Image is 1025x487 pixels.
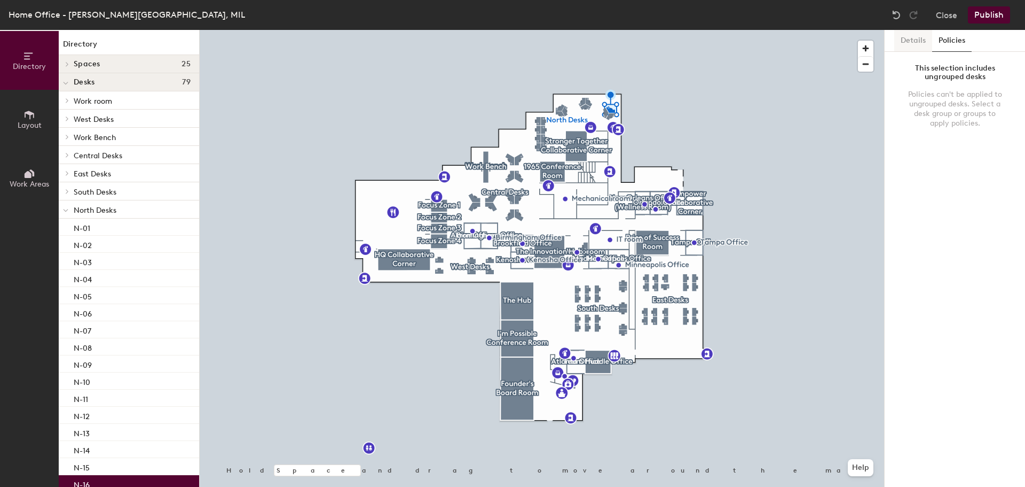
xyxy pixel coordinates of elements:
[10,180,49,189] span: Work Areas
[74,426,90,438] p: N-13
[74,115,114,124] span: West Desks
[74,188,116,197] span: South Desks
[9,8,245,21] div: Home Office - [PERSON_NAME][GEOGRAPHIC_DATA], MIL
[74,392,88,404] p: N-11
[906,90,1004,128] div: Policies can't be applied to ungrouped desks. Select a desk group or groups to apply policies.
[906,64,1004,81] div: This selection includes ungrouped desks
[74,306,92,319] p: N-06
[908,10,919,20] img: Redo
[74,97,112,106] span: Work room
[74,358,92,370] p: N-09
[74,375,90,387] p: N-10
[894,30,932,52] button: Details
[74,133,116,142] span: Work Bench
[74,78,94,87] span: Desks
[74,255,92,267] p: N-03
[848,459,873,476] button: Help
[932,30,972,52] button: Policies
[18,121,42,130] span: Layout
[13,62,46,71] span: Directory
[74,460,90,473] p: N-15
[74,238,92,250] p: N-02
[891,10,902,20] img: Undo
[182,60,191,68] span: 25
[74,409,90,421] p: N-12
[74,151,122,160] span: Central Desks
[74,323,91,336] p: N-07
[936,6,957,24] button: Close
[74,206,116,215] span: North Desks
[182,78,191,87] span: 79
[74,289,92,302] p: N-05
[74,60,100,68] span: Spaces
[74,272,92,284] p: N-04
[74,341,92,353] p: N-08
[74,169,111,179] span: East Desks
[968,6,1010,24] button: Publish
[74,221,90,233] p: N-01
[74,443,90,455] p: N-14
[59,38,199,55] h1: Directory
